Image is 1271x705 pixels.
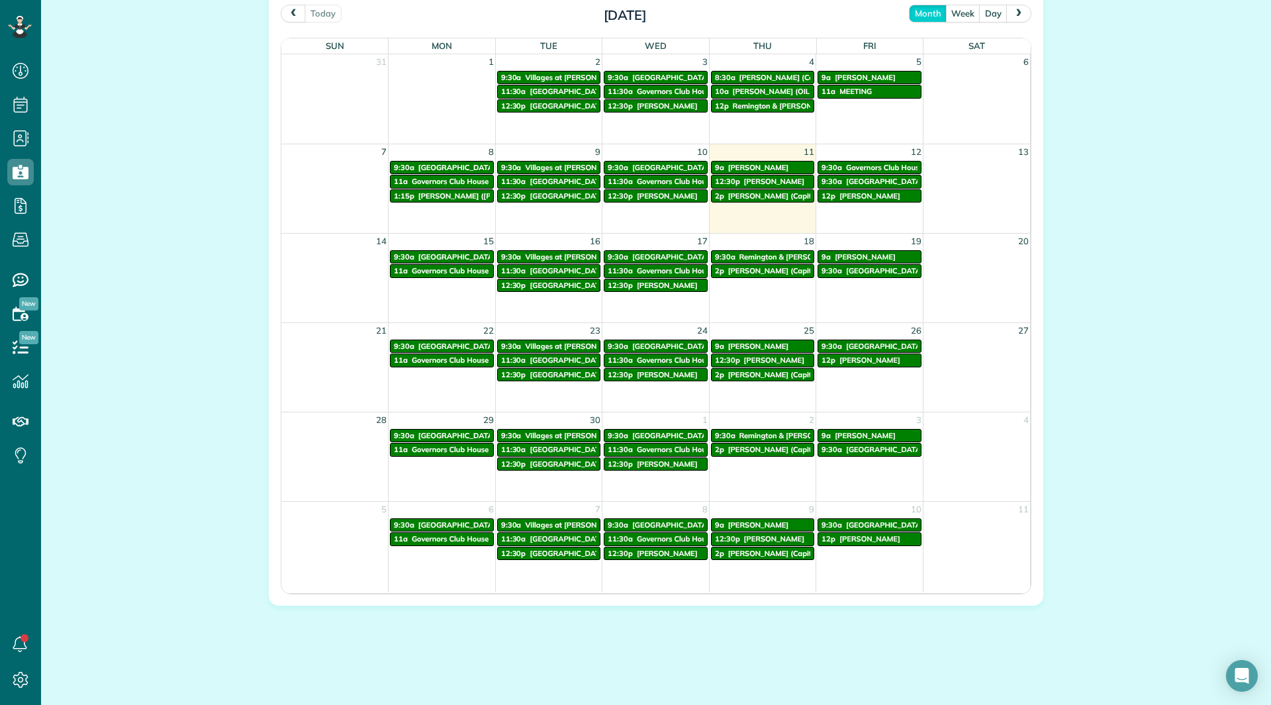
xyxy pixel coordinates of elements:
span: [PERSON_NAME] [637,281,698,290]
a: 9:30a Villages at [PERSON_NAME][GEOGRAPHIC_DATA] [497,250,601,263]
span: 12:30p [501,549,526,558]
span: 2 [808,412,816,428]
span: 2p [715,191,724,201]
a: 9a [PERSON_NAME] [711,518,815,532]
span: MEETING [839,87,872,96]
a: 9:30a [GEOGRAPHIC_DATA] [604,429,708,442]
span: 11:30a [608,445,633,454]
a: 12:30p [GEOGRAPHIC_DATA] [497,368,601,381]
span: [PERSON_NAME] [835,73,896,82]
span: 21 [375,323,388,338]
span: Governors Club House [412,355,489,365]
a: 12:30p [GEOGRAPHIC_DATA] [497,279,601,292]
span: 9a [822,252,831,261]
span: 11a [822,87,835,96]
span: [GEOGRAPHIC_DATA] [846,445,923,454]
span: 11a [394,445,408,454]
span: [PERSON_NAME] [835,252,896,261]
span: [PERSON_NAME] [744,534,805,543]
span: Governors Club House [412,177,489,186]
span: 9:30a [501,163,522,172]
span: 9:30a [394,520,414,530]
a: 9:30a [GEOGRAPHIC_DATA] [390,340,494,353]
span: [GEOGRAPHIC_DATA] [418,520,496,530]
a: 12p [PERSON_NAME] [818,189,921,203]
button: month [909,5,947,23]
a: 10a [PERSON_NAME] (OIL CHANGE) [711,85,815,98]
span: 11:30a [608,355,633,365]
span: 3 [701,54,709,70]
span: Governors Club House [637,266,714,275]
span: 12:30p [608,281,633,290]
a: 12:30p [GEOGRAPHIC_DATA] [497,457,601,471]
a: 11:30a [GEOGRAPHIC_DATA] [497,532,601,545]
span: 6 [1022,54,1030,70]
a: 11:30a Governors Club House [604,264,708,277]
a: 11:30a Governors Club House [604,353,708,367]
a: 9:30a [GEOGRAPHIC_DATA] [604,340,708,353]
span: 23 [588,323,602,338]
a: 9:30a Villages at [PERSON_NAME][GEOGRAPHIC_DATA] [497,340,601,353]
span: 9a [822,431,831,440]
a: 12:30p [PERSON_NAME] [711,175,815,188]
span: [GEOGRAPHIC_DATA] [530,445,607,454]
span: 9 [594,144,602,160]
a: 9:30a Villages at [PERSON_NAME][GEOGRAPHIC_DATA] [497,71,601,84]
span: Sun [326,40,344,51]
span: Governors Club House [412,266,489,275]
span: Fri [863,40,876,51]
span: [GEOGRAPHIC_DATA] [632,342,710,351]
span: Villages at [PERSON_NAME][GEOGRAPHIC_DATA] [525,520,702,530]
span: [PERSON_NAME] [728,163,789,172]
span: Governors Club House [412,445,489,454]
span: 9:30a [608,520,628,530]
span: 5 [380,502,388,517]
span: Governors Club House [637,355,714,365]
a: 9:30a [GEOGRAPHIC_DATA] [390,518,494,532]
span: 7 [594,502,602,517]
button: today [305,5,342,23]
span: 12p [822,191,835,201]
span: 1:15p [394,191,414,201]
span: 9:30a [394,163,414,172]
span: 9 [808,502,816,517]
span: 12:30p [715,355,740,365]
span: [PERSON_NAME] (Capitol Grange NO. 18) [728,549,874,558]
span: Wed [645,40,667,51]
span: 29 [482,412,495,428]
a: 9:30a [GEOGRAPHIC_DATA] [604,161,708,174]
span: 9:30a [822,520,842,530]
a: 12:30p [PERSON_NAME] [604,368,708,381]
span: 9:30a [394,431,414,440]
span: [PERSON_NAME] (Capitol Grange NO. 18) [739,73,885,82]
span: [PERSON_NAME] [744,355,805,365]
span: 11:30a [608,87,633,96]
span: 2p [715,445,724,454]
a: 12:30p [PERSON_NAME] [604,457,708,471]
a: 11a Governors Club House [390,264,494,277]
a: 12:30p [PERSON_NAME] [604,279,708,292]
a: 11:30a Governors Club House [604,85,708,98]
span: 9:30a [608,431,628,440]
span: 9:30a [822,177,842,186]
span: 11 [1017,502,1030,517]
span: 12p [822,534,835,543]
span: Remington & [PERSON_NAME] [733,101,840,111]
a: 9:30a [GEOGRAPHIC_DATA] [818,175,921,188]
span: Villages at [PERSON_NAME][GEOGRAPHIC_DATA] [525,163,702,172]
span: [GEOGRAPHIC_DATA] [418,342,496,351]
span: 12:30p [608,549,633,558]
span: 9:30a [715,431,735,440]
span: 9:30a [501,520,522,530]
a: 11a Governors Club House [390,443,494,456]
span: 27 [1017,323,1030,338]
span: [PERSON_NAME] [637,459,698,469]
span: New [19,331,38,344]
span: [PERSON_NAME] [839,355,900,365]
span: 9:30a [822,163,842,172]
span: [PERSON_NAME] [728,520,789,530]
span: [GEOGRAPHIC_DATA] [530,101,607,111]
span: 11:30a [501,534,526,543]
span: [GEOGRAPHIC_DATA] [418,431,496,440]
button: week [945,5,980,23]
